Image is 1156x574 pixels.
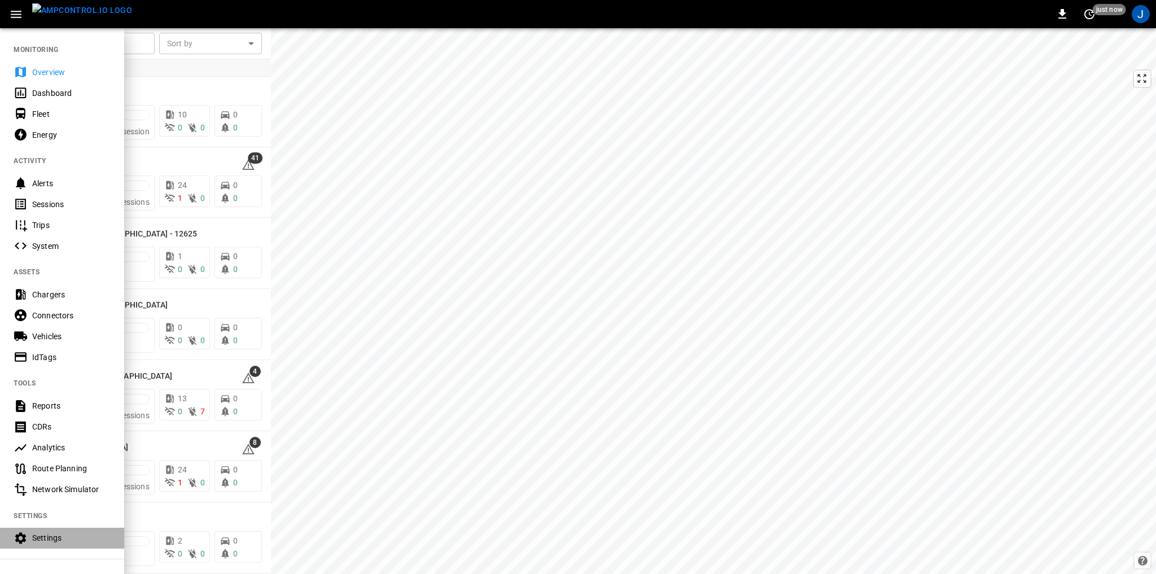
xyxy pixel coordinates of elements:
[32,129,111,141] div: Energy
[32,421,111,432] div: CDRs
[32,108,111,120] div: Fleet
[32,352,111,363] div: IdTags
[32,240,111,252] div: System
[1132,5,1150,23] div: profile-icon
[32,442,111,453] div: Analytics
[32,178,111,189] div: Alerts
[32,484,111,495] div: Network Simulator
[1080,5,1098,23] button: set refresh interval
[32,199,111,210] div: Sessions
[32,532,111,544] div: Settings
[32,463,111,474] div: Route Planning
[32,400,111,411] div: Reports
[32,331,111,342] div: Vehicles
[32,67,111,78] div: Overview
[32,220,111,231] div: Trips
[32,3,132,17] img: ampcontrol.io logo
[1093,4,1126,15] span: just now
[32,310,111,321] div: Connectors
[32,289,111,300] div: Chargers
[32,87,111,99] div: Dashboard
